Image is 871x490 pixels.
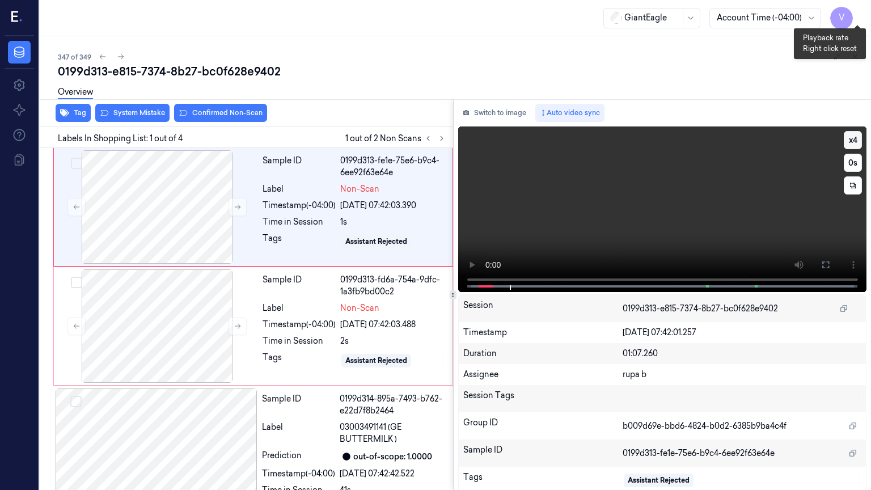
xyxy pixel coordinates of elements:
div: Duration [463,348,623,360]
button: V [830,7,853,29]
div: Tags [463,471,623,489]
div: 0199d313-fe1e-75e6-b9c4-6ee92f63e64e [340,155,446,179]
span: Non-Scan [340,302,379,314]
div: [DATE] 07:42:03.390 [340,200,446,212]
div: out-of-scope: 1.0000 [353,451,432,463]
div: 0199d313-fd6a-754a-9dfc-1a3fb9bd00c2 [340,274,446,298]
div: Assistant Rejected [345,236,407,247]
div: Prediction [262,450,335,463]
div: Label [262,421,335,445]
div: Sample ID [263,274,336,298]
div: 0199d313-e815-7374-8b27-bc0f628e9402 [58,64,862,79]
button: Select row [71,277,82,288]
button: Auto video sync [535,104,604,122]
div: Time in Session [263,216,336,228]
div: Sample ID [463,444,623,462]
div: 1s [340,216,446,228]
a: Overview [58,86,93,99]
div: [DATE] 07:42:42.522 [340,468,446,480]
div: Label [263,183,336,195]
button: Confirmed Non-Scan [174,104,267,122]
span: Non-Scan [340,183,379,195]
button: Select row [71,158,82,169]
button: x4 [844,131,862,149]
div: Time in Session [263,335,336,347]
button: System Mistake [95,104,170,122]
div: Session Tags [463,390,623,408]
button: Tag [56,104,91,122]
div: [DATE] 07:42:01.257 [623,327,862,339]
button: Switch to image [458,104,531,122]
span: 347 of 349 [58,52,91,62]
div: Sample ID [263,155,336,179]
div: Timestamp (-04:00) [263,200,336,212]
div: Label [263,302,336,314]
div: Timestamp (-04:00) [263,319,336,331]
div: [DATE] 07:42:03.488 [340,319,446,331]
div: Sample ID [262,393,335,417]
button: 0s [844,154,862,172]
span: Labels In Shopping List: 1 out of 4 [58,133,183,145]
span: 1 out of 2 Non Scans [345,132,449,145]
div: Tags [263,233,336,251]
div: Group ID [463,417,623,435]
button: Select row [70,396,82,407]
div: Assignee [463,369,623,381]
span: b009d69e-bbd6-4824-b0d2-6385b9ba4c4f [623,420,787,432]
div: 0199d314-895a-7493-b762-e22d7f8b2464 [340,393,446,417]
div: Assistant Rejected [345,356,407,366]
span: 0199d313-e815-7374-8b27-bc0f628e9402 [623,303,778,315]
div: Timestamp (-04:00) [262,468,335,480]
span: 03003491141 (GE BUTTERMILK ) [340,421,446,445]
div: rupa b [623,369,862,381]
div: Session [463,299,623,318]
div: 01:07.260 [623,348,862,360]
span: 0199d313-fe1e-75e6-b9c4-6ee92f63e64e [623,447,775,459]
div: Timestamp [463,327,623,339]
div: 2s [340,335,446,347]
div: Tags [263,352,336,370]
div: Assistant Rejected [628,475,690,485]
